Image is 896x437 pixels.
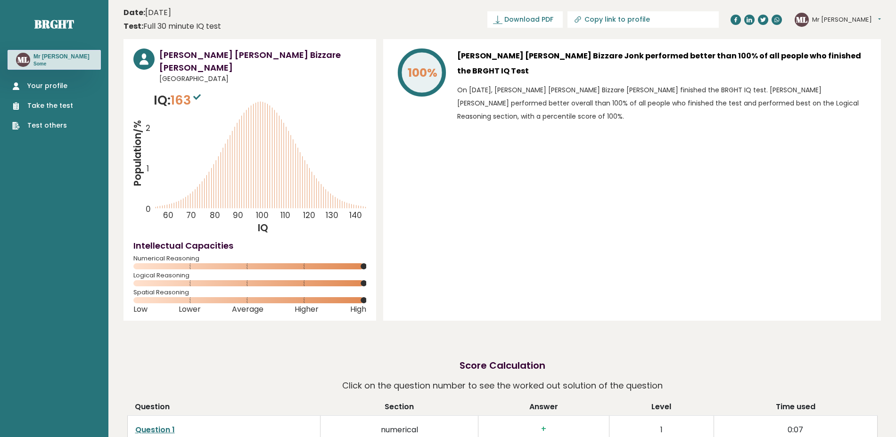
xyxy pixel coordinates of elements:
button: Mr [PERSON_NAME] [812,15,881,24]
b: Date: [123,7,145,18]
tspan: Population/% [131,120,144,186]
a: Your profile [12,81,73,91]
tspan: IQ [258,221,268,235]
span: Higher [295,308,319,311]
tspan: 90 [232,209,243,220]
a: Take the test [12,101,73,111]
span: Spatial Reasoning [133,291,366,294]
p: Click on the question number to see the worked out solution of the question [342,377,663,394]
h3: [PERSON_NAME] [PERSON_NAME] Bizzare Jonk performed better than 100% of all people who finished th... [457,49,871,79]
a: Brght [34,16,74,32]
span: [GEOGRAPHIC_DATA] [159,74,366,84]
span: Download PDF [504,15,553,24]
tspan: 110 [280,209,290,220]
th: Level [609,401,714,416]
th: Answer [478,401,609,416]
tspan: 130 [326,209,338,220]
p: IQ: [154,91,203,110]
th: Question [127,401,321,416]
span: High [350,308,366,311]
th: Section [321,401,478,416]
tspan: 100% [408,65,437,81]
tspan: 2 [146,122,150,134]
a: Question 1 [135,424,175,435]
h4: Intellectual Capacities [133,239,366,252]
time: [DATE] [123,7,171,18]
span: 163 [171,91,203,109]
tspan: 100 [256,209,269,220]
tspan: 60 [163,209,173,220]
h2: Score Calculation [460,358,545,372]
span: Low [133,308,148,311]
tspan: 80 [210,209,220,220]
text: ML [796,14,807,24]
tspan: 1 [147,163,149,174]
tspan: 0 [146,203,151,215]
span: Average [232,308,263,311]
th: Time used [714,401,877,416]
h3: + [486,424,601,434]
div: Full 30 minute IQ test [123,21,221,32]
text: ML [17,54,29,65]
span: Numerical Reasoning [133,257,366,260]
a: Download PDF [487,11,563,28]
h3: [PERSON_NAME] [PERSON_NAME] Bizzare [PERSON_NAME] [159,49,366,74]
tspan: 120 [303,209,315,220]
a: Test others [12,121,73,130]
tspan: 70 [186,209,196,220]
p: Some [33,61,90,67]
span: Lower [179,308,201,311]
b: Test: [123,21,143,32]
p: On [DATE], [PERSON_NAME] [PERSON_NAME] Bizzare [PERSON_NAME] finished the BRGHT IQ test. [PERSON_... [457,83,871,123]
h3: Mr [PERSON_NAME] [33,53,90,60]
span: Logical Reasoning [133,274,366,277]
tspan: 140 [349,209,362,220]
